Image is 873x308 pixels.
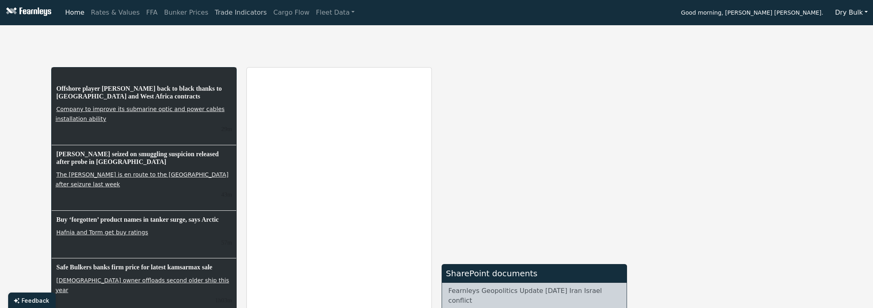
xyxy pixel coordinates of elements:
a: The [PERSON_NAME] is en route to the [GEOGRAPHIC_DATA] after seizure last week [56,170,229,188]
img: Fearnleys Logo [4,7,51,17]
iframe: tickers TradingView widget [51,28,822,57]
h6: [PERSON_NAME] seized on smuggling suspicion released after probe in [GEOGRAPHIC_DATA] [56,149,232,166]
a: Trade Indicators [211,4,270,21]
a: Cargo Flow [270,4,313,21]
a: [DEMOGRAPHIC_DATA] owner offloads second older ship this year [56,276,229,294]
iframe: mini symbol-overview TradingView widget [637,67,822,157]
small: 13/08/2025, 08:49:47 [221,191,232,198]
span: Good morning, [PERSON_NAME] [PERSON_NAME]. [681,7,823,20]
h6: Offshore player [PERSON_NAME] back to black thanks to [GEOGRAPHIC_DATA] and West Africa contracts [56,84,232,101]
a: Company to improve its submarine optic and power cables installation ability [56,105,225,123]
a: FFA [143,4,161,21]
small: 13/08/2025, 08:29:44 [215,297,232,304]
a: Rates & Values [88,4,143,21]
a: Hafnia and Torm get buy ratings [56,228,149,236]
small: 13/08/2025, 08:35:50 [221,239,232,246]
a: Bunker Prices [161,4,211,21]
button: Dry Bulk [830,5,873,20]
h6: Safe Bulkers banks firm price for latest kamsarmax sale [56,262,232,272]
h6: Buy ‘forgotten’ product names in tanker surge, says Arctic [56,215,232,224]
a: Home [62,4,87,21]
iframe: mini symbol-overview TradingView widget [637,165,822,254]
small: 13/08/2025, 09:03:15 [221,126,232,132]
iframe: market overview TradingView widget [442,67,627,255]
a: Fleet Data [313,4,358,21]
div: SharePoint documents [446,269,623,278]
